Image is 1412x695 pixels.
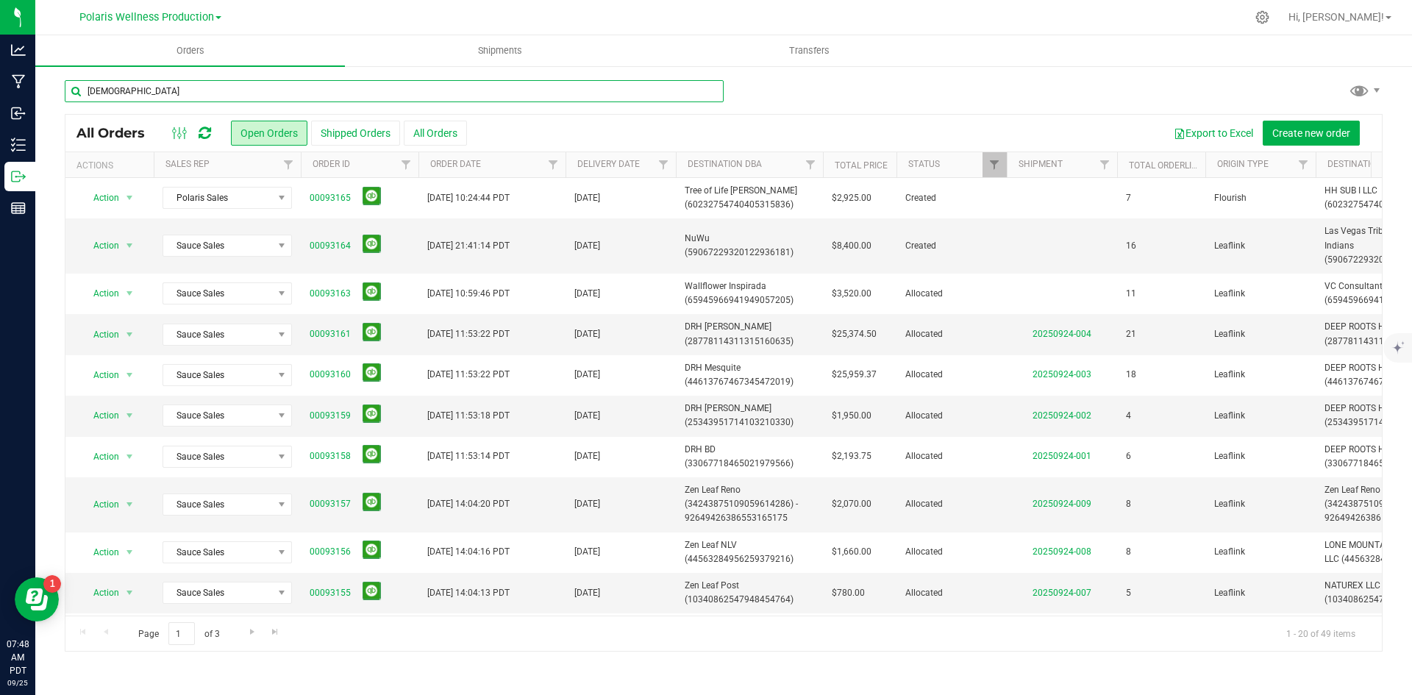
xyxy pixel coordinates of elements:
[832,409,871,423] span: $1,950.00
[310,191,351,205] a: 00093165
[345,35,655,66] a: Shipments
[1214,586,1307,600] span: Leaflink
[1214,449,1307,463] span: Leaflink
[905,545,998,559] span: Allocated
[163,582,273,603] span: Sauce Sales
[1019,159,1063,169] a: Shipment
[1126,287,1136,301] span: 11
[121,365,139,385] span: select
[1033,499,1091,509] a: 20250924-009
[1126,239,1136,253] span: 16
[1126,586,1131,600] span: 5
[427,191,510,205] span: [DATE] 10:24:44 PDT
[427,586,510,600] span: [DATE] 14:04:13 PDT
[799,152,823,177] a: Filter
[310,239,351,253] a: 00093164
[1126,409,1131,423] span: 4
[685,361,814,389] span: DRH Mesquite (44613767467345472019)
[310,287,351,301] a: 00093163
[7,638,29,677] p: 07:48 AM PDT
[277,152,301,177] a: Filter
[574,239,600,253] span: [DATE]
[1291,152,1316,177] a: Filter
[311,121,400,146] button: Shipped Orders
[80,365,120,385] span: Action
[121,324,139,345] span: select
[76,160,148,171] div: Actions
[313,159,350,169] a: Order ID
[685,538,814,566] span: Zen Leaf NLV (44563284956259379216)
[163,405,273,426] span: Sauce Sales
[832,239,871,253] span: $8,400.00
[427,449,510,463] span: [DATE] 11:53:14 PDT
[908,159,940,169] a: Status
[11,74,26,89] inline-svg: Manufacturing
[574,497,600,511] span: [DATE]
[430,159,481,169] a: Order Date
[121,582,139,603] span: select
[15,577,59,621] iframe: Resource center
[1327,159,1383,169] a: Destination
[905,497,998,511] span: Allocated
[574,327,600,341] span: [DATE]
[427,409,510,423] span: [DATE] 11:53:18 PDT
[1214,368,1307,382] span: Leaflink
[574,409,600,423] span: [DATE]
[832,368,877,382] span: $25,959.37
[121,494,139,515] span: select
[126,622,232,645] span: Page of 3
[832,327,877,341] span: $25,374.50
[11,43,26,57] inline-svg: Analytics
[905,368,998,382] span: Allocated
[1129,160,1208,171] a: Total Orderlines
[121,188,139,208] span: select
[1214,239,1307,253] span: Leaflink
[80,324,120,345] span: Action
[1288,11,1384,23] span: Hi, [PERSON_NAME]!
[310,327,351,341] a: 00093161
[1126,497,1131,511] span: 8
[905,191,998,205] span: Created
[574,368,600,382] span: [DATE]
[1033,451,1091,461] a: 20250924-001
[11,201,26,215] inline-svg: Reports
[574,191,600,205] span: [DATE]
[685,483,814,526] span: Zen Leaf Reno (34243875109059614286) - 92649426386553165175
[1033,546,1091,557] a: 20250924-008
[168,622,195,645] input: 1
[121,405,139,426] span: select
[163,188,273,208] span: Polaris Sales
[11,106,26,121] inline-svg: Inbound
[541,152,566,177] a: Filter
[310,497,351,511] a: 00093157
[80,283,120,304] span: Action
[65,80,724,102] input: Search Order ID, Destination, Customer PO...
[905,586,998,600] span: Allocated
[231,121,307,146] button: Open Orders
[310,545,351,559] a: 00093156
[1164,121,1263,146] button: Export to Excel
[1126,327,1136,341] span: 21
[1126,191,1131,205] span: 7
[769,44,849,57] span: Transfers
[11,169,26,184] inline-svg: Outbound
[1263,121,1360,146] button: Create new order
[427,497,510,511] span: [DATE] 14:04:20 PDT
[427,287,510,301] span: [DATE] 10:59:46 PDT
[7,677,29,688] p: 09/25
[310,409,351,423] a: 00093159
[79,11,214,24] span: Polaris Wellness Production
[310,368,351,382] a: 00093160
[427,545,510,559] span: [DATE] 14:04:16 PDT
[265,622,286,642] a: Go to the last page
[163,235,273,256] span: Sauce Sales
[574,545,600,559] span: [DATE]
[685,443,814,471] span: DRH BD (33067718465021979566)
[1126,368,1136,382] span: 18
[165,159,210,169] a: Sales Rep
[905,327,998,341] span: Allocated
[832,497,871,511] span: $2,070.00
[835,160,888,171] a: Total Price
[80,494,120,515] span: Action
[685,184,814,212] span: Tree of Life [PERSON_NAME] (60232754740405315836)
